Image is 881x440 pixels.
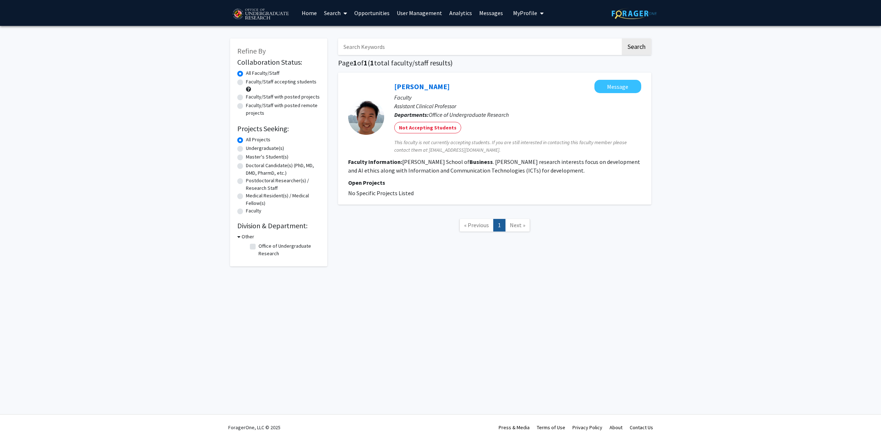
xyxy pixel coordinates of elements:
[338,212,651,241] nav: Page navigation
[348,189,414,197] span: No Specific Projects Listed
[505,219,530,232] a: Next Page
[351,0,393,26] a: Opportunities
[242,233,254,240] h3: Other
[630,424,653,431] a: Contact Us
[499,424,530,431] a: Press & Media
[5,408,31,435] iframe: Chat
[246,192,320,207] label: Medical Resident(s) / Medical Fellow(s)
[394,102,641,110] p: Assistant Clinical Professor
[476,0,507,26] a: Messages
[353,58,357,67] span: 1
[394,82,450,91] a: [PERSON_NAME]
[246,93,320,101] label: Faculty/Staff with posted projects
[246,78,316,86] label: Faculty/Staff accepting students
[348,158,402,165] b: Faculty Information:
[429,111,509,118] span: Office of Undergraduate Research
[230,5,291,23] img: University of Maryland Logo
[338,38,621,55] input: Search Keywords
[394,122,461,133] mat-chip: Not Accepting Students
[348,158,640,174] fg-read-more: [PERSON_NAME] School of . [PERSON_NAME] research interests focus on development and AI ethics alo...
[246,177,320,192] label: Postdoctoral Researcher(s) / Research Staff
[298,0,320,26] a: Home
[338,59,651,67] h1: Page of ( total faculty/staff results)
[612,8,657,19] img: ForagerOne Logo
[237,58,320,67] h2: Collaboration Status:
[228,415,280,440] div: ForagerOne, LLC © 2025
[513,9,537,17] span: My Profile
[394,139,641,154] span: This faculty is not currently accepting students. If you are still interested in contacting this ...
[594,80,641,93] button: Message Benjamin Huffman
[610,424,622,431] a: About
[446,0,476,26] a: Analytics
[622,38,651,55] button: Search
[246,102,320,117] label: Faculty/Staff with posted remote projects
[246,207,261,215] label: Faculty
[246,145,284,152] label: Undergraduate(s)
[510,221,525,229] span: Next »
[393,0,446,26] a: User Management
[572,424,602,431] a: Privacy Policy
[237,124,320,133] h2: Projects Seeking:
[493,219,505,232] a: 1
[259,242,318,257] label: Office of Undergraduate Research
[246,69,279,77] label: All Faculty/Staff
[364,58,368,67] span: 1
[246,136,270,143] label: All Projects
[348,178,641,187] p: Open Projects
[394,93,641,102] p: Faculty
[469,158,493,165] b: Business
[246,162,320,177] label: Doctoral Candidate(s) (PhD, MD, DMD, PharmD, etc.)
[459,219,494,232] a: Previous Page
[464,221,489,229] span: « Previous
[394,111,429,118] b: Departments:
[237,221,320,230] h2: Division & Department:
[237,46,266,55] span: Refine By
[537,424,565,431] a: Terms of Use
[320,0,351,26] a: Search
[370,58,374,67] span: 1
[246,153,288,161] label: Master's Student(s)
